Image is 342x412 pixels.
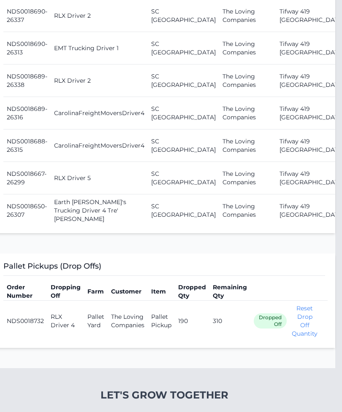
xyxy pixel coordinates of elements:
td: The Loving Companies [219,65,276,97]
td: CarolinaFreightMoversDriver4 [51,97,148,130]
td: NDS0018689-26338 [3,65,51,97]
th: Farm [84,283,108,301]
td: NDS0018732 [3,301,47,342]
td: NDS0018688-26315 [3,130,51,162]
td: The Loving Companies [219,130,276,162]
th: Order Number [3,283,47,301]
td: Earth [PERSON_NAME]'s Trucking Driver 4 Tre' [PERSON_NAME] [51,195,148,227]
td: SC [GEOGRAPHIC_DATA] [148,97,219,130]
td: NDS0018690-26313 [3,32,51,65]
td: RLX Driver 5 [51,162,148,195]
td: SC [GEOGRAPHIC_DATA] [148,195,219,227]
td: 310 [209,301,250,342]
td: The Loving Companies [219,97,276,130]
td: RLX Driver 2 [51,65,148,97]
span: Dropped Off [254,314,287,329]
h4: Let's Grow Together [55,389,274,402]
td: SC [GEOGRAPHIC_DATA] [148,32,219,65]
td: The Loving Companies [219,195,276,227]
td: NDS0018667-26299 [3,162,51,195]
td: EMT Trucking Driver 1 [51,32,148,65]
td: SC [GEOGRAPHIC_DATA] [148,65,219,97]
td: Pallet Yard [84,301,108,342]
td: CarolinaFreightMoversDriver4 [51,130,148,162]
td: The Loving Companies [219,32,276,65]
td: The Loving Companies [219,162,276,195]
th: Remaining Qty [209,283,250,301]
td: 190 [175,301,209,342]
td: RLX Driver 4 [47,301,84,342]
th: Dropped Qty [175,283,209,301]
td: Pallet Pickup [148,301,175,342]
td: SC [GEOGRAPHIC_DATA] [148,162,219,195]
th: Customer [108,283,148,301]
h3: Pallet Pickups (Drop Offs) [3,261,325,276]
td: NDS0018650-26307 [3,195,51,227]
td: SC [GEOGRAPHIC_DATA] [148,130,219,162]
button: Reset Drop Off Quantity [292,304,318,338]
th: Dropping Off [47,283,84,301]
th: Item [148,283,175,301]
td: NDS0018689-26316 [3,97,51,130]
td: The Loving Companies [108,301,148,342]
